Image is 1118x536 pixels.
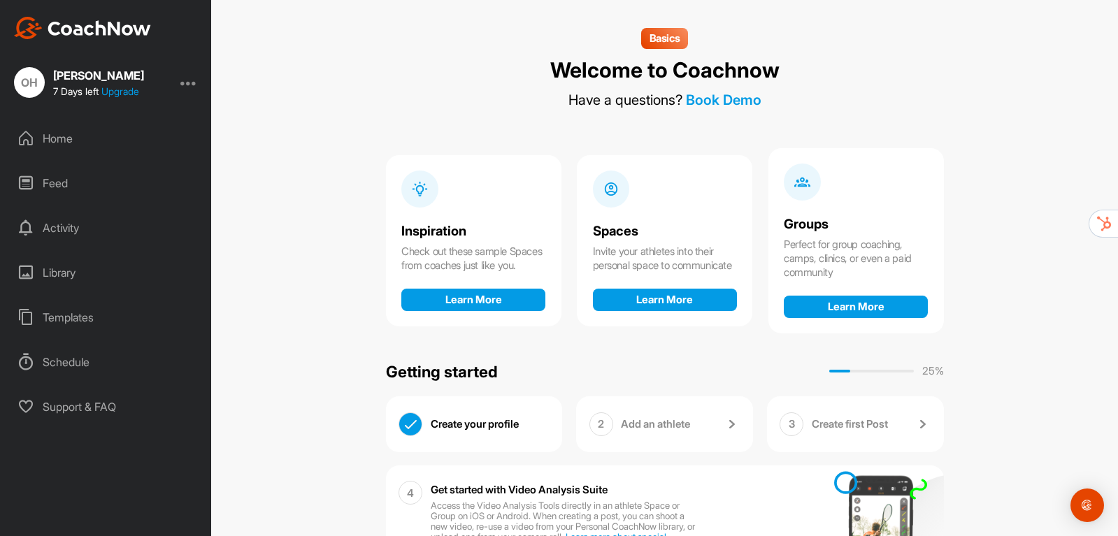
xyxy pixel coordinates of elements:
div: Inspiration [401,224,545,239]
img: info [794,174,810,190]
img: info [603,181,619,197]
div: Schedule [8,345,205,379]
div: Basics [641,28,687,49]
div: Templates [8,300,205,335]
p: 25 % [922,363,944,379]
div: OH [14,67,45,98]
img: arrow [723,416,740,433]
div: Invite your athletes into their personal space to communicate [593,245,737,273]
button: Learn More [784,296,928,318]
div: Perfect for group coaching, camps, clinics, or even a paid community [784,238,928,280]
div: Library [8,255,205,290]
a: Book Demo [686,92,761,108]
div: Home [8,121,205,156]
div: Open Intercom Messenger [1070,488,1104,522]
div: Spaces [593,224,737,239]
div: Have a questions? [568,92,761,108]
p: Get started with Video Analysis Suite [431,484,608,495]
div: Feed [8,166,205,201]
a: Add an athlete [621,412,740,437]
button: Learn More [593,289,737,311]
div: Support & FAQ [8,389,205,424]
div: 4 [399,481,422,505]
div: Groups [784,217,928,232]
div: Welcome to Coachnow [550,57,780,84]
img: CoachNow [14,17,151,39]
div: Create your profile [431,412,550,437]
p: Add an athlete [621,417,690,431]
button: Learn More [401,289,545,311]
div: Activity [8,210,205,245]
div: [PERSON_NAME] [53,70,144,81]
div: Getting started [386,360,498,384]
a: Upgrade [101,85,139,97]
div: 3 [780,412,803,436]
a: Create first Post [812,412,931,437]
div: 2 [589,412,613,436]
span: 7 Days left [53,85,99,97]
img: check [399,413,422,435]
p: Create first Post [812,417,888,431]
img: arrow [914,416,931,433]
div: Check out these sample Spaces from coaches just like you. [401,245,545,273]
img: info [412,181,428,197]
